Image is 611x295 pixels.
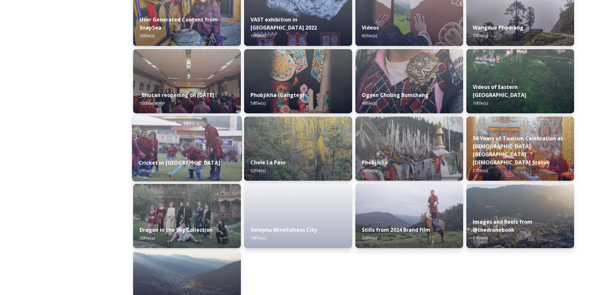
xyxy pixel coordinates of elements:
span: 58 file(s) [362,168,377,173]
strong: User Generated Content from SnapSea [140,16,218,31]
span: 77 file(s) [473,33,488,39]
img: 74f9cf10-d3d5-4c08-9371-13a22393556d.jpg [133,184,241,248]
strong: VAST exhibition in [GEOGRAPHIC_DATA] 2022 [250,16,317,31]
strong: Phobjikha [362,159,388,166]
span: 100 file(s) [140,100,157,106]
strong: Cricket in [GEOGRAPHIC_DATA] [139,159,220,166]
span: 37 file(s) [139,168,154,174]
span: 65 file(s) [362,33,377,39]
span: 30 file(s) [362,235,377,241]
span: 30 file(s) [140,235,155,241]
span: 79 file(s) [250,235,266,241]
strong: Gelephu Mindfulness City [250,226,317,233]
span: 16 file(s) [250,33,266,39]
strong: Chele La Pass [250,159,285,166]
strong: Images and Reels from @thedronebook [473,218,532,233]
span: 48 file(s) [362,100,377,106]
img: Phobjika%2520by%2520Matt%2520Dutile2.jpg [244,49,352,113]
strong: 50 Years of Tourism Celebration at [DEMOGRAPHIC_DATA][GEOGRAPHIC_DATA][DEMOGRAPHIC_DATA] Statue [473,135,563,166]
img: Bhutan%2520Cricket%25201.jpeg [132,116,242,181]
span: 52 file(s) [250,168,266,173]
strong: Stills from 2024 Brand Film [362,226,430,233]
span: 10 file(s) [473,100,488,106]
iframe: msdoc-iframe [244,184,352,264]
strong: Phobjikha (Gangtey) [250,91,304,99]
span: 26 file(s) [140,33,155,39]
img: Phobjika%2520by%2520Matt%2520Dutile1.jpg [355,117,463,181]
img: DSC00319.jpg [133,49,241,113]
img: Marcus%2520Westberg%2520Chelela%2520Pass%25202023_52.jpg [244,117,352,181]
img: 4075df5a-b6ee-4484-8e29-7e779a92fa88.jpg [355,184,463,248]
span: 37 file(s) [473,235,488,241]
img: 01697a38-64e0-42f2-b716-4cd1f8ee46d6.jpg [466,184,574,248]
img: DSC00164.jpg [466,117,574,181]
span: 58 file(s) [250,100,266,106]
img: Ogyen%2520Choling%2520by%2520Matt%2520Dutile5.jpg [355,49,463,113]
strong: Videos of Eastern [GEOGRAPHIC_DATA] [473,83,526,99]
strong: Wangdue Phodrang [473,24,523,31]
strong: Dragon in the Sky Collection [140,226,213,233]
strong: _Bhutan reopening on [DATE] [140,91,214,99]
strong: Videos [362,24,379,31]
span: 27 file(s) [473,168,488,173]
img: East%2520Bhutan%2520-%2520Khoma%25204K%2520Color%2520Graded.jpg [466,49,574,113]
strong: Ogyen Choling Bumthang [362,91,429,99]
